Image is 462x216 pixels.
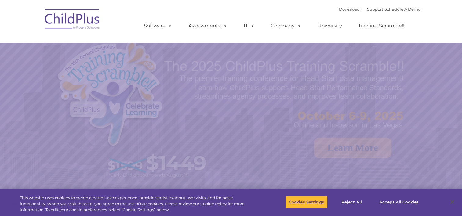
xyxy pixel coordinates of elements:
[286,196,327,208] button: Cookies Settings
[311,20,348,32] a: University
[182,20,234,32] a: Assessments
[339,7,420,12] font: |
[238,20,261,32] a: IT
[20,195,254,213] div: This website uses cookies to create a better user experience, provide statistics about user visit...
[352,20,410,32] a: Training Scramble!!
[138,20,178,32] a: Software
[339,7,360,12] a: Download
[265,20,307,32] a: Company
[367,7,383,12] a: Support
[376,196,422,208] button: Accept All Cookies
[333,196,371,208] button: Reject All
[446,195,459,209] button: Close
[384,7,420,12] a: Schedule A Demo
[42,5,103,35] img: ChildPlus by Procare Solutions
[314,138,391,158] a: Learn More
